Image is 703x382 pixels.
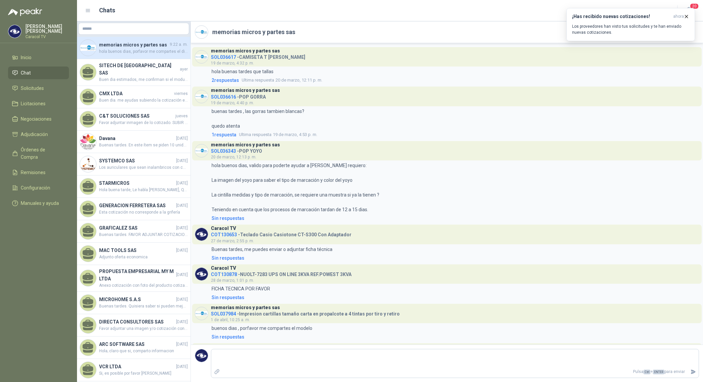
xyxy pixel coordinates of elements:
[195,228,208,241] img: Company Logo
[99,187,188,193] span: Hola buena tarde, Le habla [PERSON_NAME], Quisiera saber por favor para que tipo de vehículo es l...
[8,166,69,179] a: Remisiones
[211,148,236,154] span: SOL036343
[211,239,254,243] span: 27 de marzo, 2:55 p. m.
[176,180,188,186] span: [DATE]
[99,135,175,142] h4: Davana
[211,230,351,237] h4: - Teclado Casio Casiotone CT-S300 Con Adaptador
[176,341,188,348] span: [DATE]
[211,306,280,309] h3: memorias micros y partes sas
[673,14,684,19] span: ahora
[8,97,69,110] a: Licitaciones
[210,77,699,84] a: 2respuestasUltima respuesta20 de marzo, 12:11 p. m.
[99,341,175,348] h4: ARC SOFTWARE SAS
[21,131,48,138] span: Adjudicación
[176,158,188,164] span: [DATE]
[211,266,236,270] h3: Caracol TV
[212,215,244,222] div: Sin respuestas
[210,294,699,301] a: Sin respuestas
[99,179,175,187] h4: STARMICROS
[176,319,188,325] span: [DATE]
[8,113,69,125] a: Negociaciones
[176,135,188,142] span: [DATE]
[212,77,239,84] span: 2 respuesta s
[8,8,42,16] img: Logo peakr
[99,348,188,354] span: Hola; claro que si, comparto informacion
[175,113,188,119] span: jueves
[99,48,188,55] span: hola buenos dias, porfavor me compartes el diseño . quedo super atenta
[211,278,254,283] span: 28 de marzo, 1:01 p. m.
[195,268,208,280] img: Company Logo
[210,254,699,262] a: Sin respuestas
[211,147,280,153] h4: - POP YOYO
[195,26,208,38] img: Company Logo
[176,272,188,278] span: [DATE]
[8,197,69,210] a: Manuales y ayuda
[99,202,175,209] h4: GENERACION FERRETERA SAS
[21,115,52,123] span: Negociaciones
[195,50,208,63] img: Company Logo
[211,317,250,322] span: 1 de abril, 10:25 a. m.
[77,243,190,265] a: MAC TOOLS SAS[DATE]Adjunto oferta economica
[99,370,188,377] span: Si, es posible por favor [PERSON_NAME]
[653,370,665,374] span: ENTER
[80,40,96,56] img: Company Logo
[99,363,175,370] h4: VCR LTDA
[99,303,188,309] span: Buenas tardes. Quisiera saber si pueden mejorar el precio de esta oferta? [PERSON_NAME] G
[77,337,190,359] a: ARC SOFTWARE SAS[DATE]Hola; claro que si, comparto informacion
[77,59,190,86] a: SITECH DE [GEOGRAPHIC_DATA] SASayerBuen dia estimados, me confirman si el modulo es para PC o LAPTOP
[77,175,190,198] a: STARMICROS[DATE]Hola buena tarde, Le habla [PERSON_NAME], Quisiera saber por favor para que tipo ...
[8,51,69,64] a: Inicio
[195,144,208,157] img: Company Logo
[212,68,274,75] p: hola buenas tardes que tallas
[99,282,188,289] span: Anexo cotización con foto del producto cotizado
[99,157,175,164] h4: SYSTEMCO SAS
[80,134,96,150] img: Company Logo
[77,108,190,131] a: C&T SOLUCIONES SASjuevesFavor adjuntar inmagen de lo cotizado. SUBIR COTIZACION EN SU FORMATO
[174,91,188,97] span: viernes
[99,224,175,232] h4: GRAFICALEZ SAS
[77,220,190,243] a: GRAFICALEZ SAS[DATE]Buenas tardes. FAVOR ADJUNTAR COTIZACION EN SU FORMATO
[176,203,188,209] span: [DATE]
[212,162,379,213] p: hola buenos dias, valido para poderte ayudar a [PERSON_NAME] requiero: La imagen del yoyo para sa...
[99,90,173,97] h4: CMX LTDA
[223,366,688,378] p: Pulsa + para enviar
[99,318,175,326] h4: DIRECTA CONSULTORES SAS
[690,3,699,9] span: 20
[212,325,312,332] p: buenos dias , porfavor me compartes el modelo
[21,54,31,61] span: Inicio
[21,100,46,107] span: Licitaciones
[77,198,190,220] a: GENERACION FERRETERA SAS[DATE]Esta cotización no corresponde a la grifería
[77,131,190,153] a: Company LogoDavana[DATE]Buenas tardes. En este ítem se piden 10 unidades, combinadas y/o alternat...
[99,326,188,332] span: Favor adjuntar una imagen y/o cotización con características
[211,49,280,53] h3: memorias micros y partes sas
[25,24,69,33] p: [PERSON_NAME] [PERSON_NAME]
[99,232,188,238] span: Buenas tardes. FAVOR ADJUNTAR COTIZACION EN SU FORMATO
[21,200,59,207] span: Manuales y ayuda
[99,41,168,48] h4: memorias micros y partes sas
[239,131,271,138] span: Ultima respuesta
[77,359,190,381] a: VCR LTDA[DATE]Si, es posible por favor [PERSON_NAME]
[21,85,44,92] span: Solicitudes
[99,164,188,171] span: Los auriculares que sean inalambricos con conexión a Bluetooth
[176,225,188,231] span: [DATE]
[212,294,244,301] div: Sin respuestas
[242,77,322,84] span: 20 de marzo, 12:11 p. m.
[8,82,69,95] a: Solicitudes
[210,131,699,138] a: 1respuestaUltima respuesta19 de marzo, 4:53 p. m.
[77,153,190,175] a: Company LogoSYSTEMCO SAS[DATE]Los auriculares que sean inalambricos con conexión a Bluetooth
[8,143,69,163] a: Órdenes de Compra
[77,314,190,337] a: DIRECTA CONSULTORES SAS[DATE]Favor adjuntar una imagen y/o cotización con características
[21,184,50,192] span: Configuración
[212,131,236,138] span: 1 respuesta
[212,333,244,341] div: Sin respuestas
[643,370,650,374] span: Ctrl
[212,246,332,253] p: Buenas tardes, me puedes enviar o adjuntar ficha técnica
[211,227,236,230] h3: Caracol TV
[683,5,695,17] button: 20
[99,97,188,104] span: Buen dia. me ayudas subiendo la cotización en el formato de ustedes. Gracias
[21,69,31,77] span: Chat
[99,209,188,216] span: Esta cotización no corresponde a la grifería
[211,93,280,99] h4: - POP GORRA
[212,254,244,262] div: Sin respuestas
[211,89,280,92] h3: memorias micros y partes sas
